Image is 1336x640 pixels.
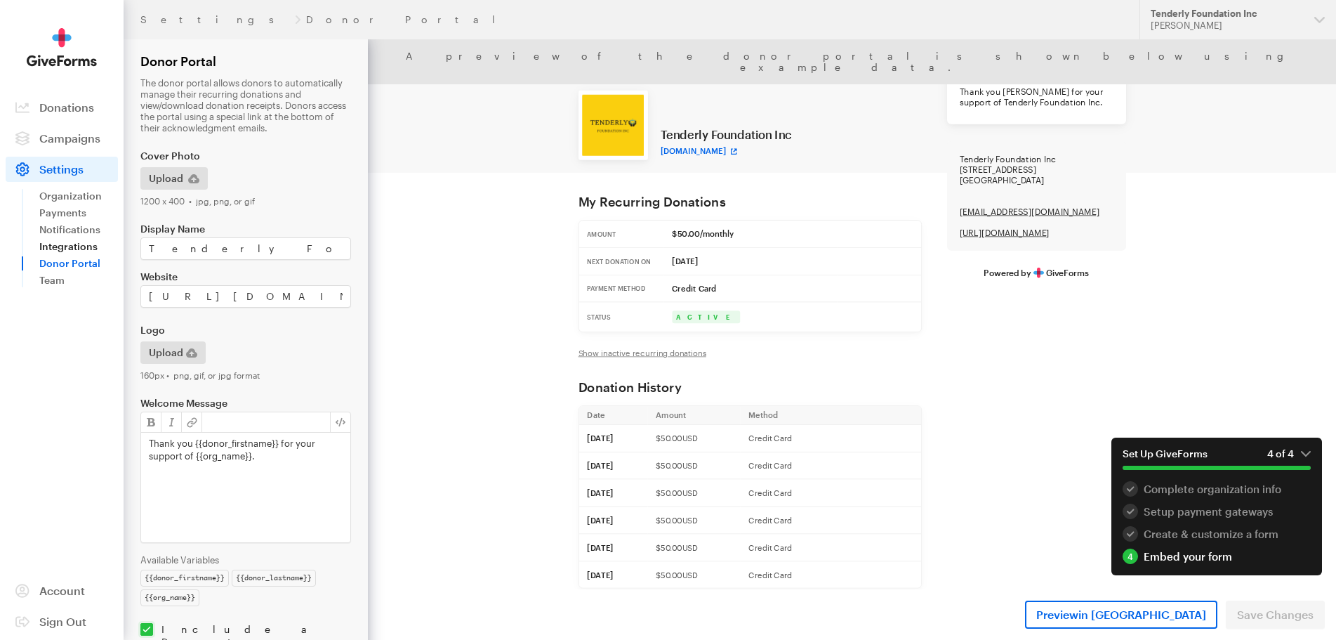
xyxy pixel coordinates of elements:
[1123,549,1311,564] div: Embed your form
[1123,481,1311,497] a: 1 Complete organization info
[390,56,1011,91] h1: Tenderly Foundation Inc
[330,412,350,432] button: View HTML
[140,285,351,308] input: Organization URL
[1123,526,1138,542] div: 3
[1123,549,1311,564] a: 4 Embed your form
[140,150,351,162] label: Cover Photo
[496,505,623,542] td: Credit Card
[140,554,351,566] div: Available Variables
[39,255,118,272] a: Donor Portal
[496,542,623,578] td: Credit Card
[140,325,351,336] label: Logo
[1151,8,1303,20] div: Tenderly Foundation Inc
[373,469,496,505] td: $50.00
[1123,504,1311,519] div: Setup payment gateways
[39,131,100,145] span: Campaigns
[406,317,496,334] div: Active
[395,233,626,269] td: [DATE]
[282,469,373,505] td: [DATE]
[282,197,395,233] td: Amount
[390,97,492,110] a: [DOMAIN_NAME]
[140,77,351,133] p: The donor portal allows donors to automatically manage their recurring donations and view/downloa...
[39,238,118,255] a: Integrations
[27,28,97,67] img: GiveForms
[282,269,395,306] td: Payment Method
[368,39,1336,84] div: A preview of the donor portal is shown below using example data.
[496,469,623,505] td: Credit Card
[232,570,316,587] div: {{donor_lastname}}
[1078,608,1206,621] span: in [GEOGRAPHIC_DATA]
[6,95,118,120] a: Donations
[39,584,85,597] span: Account
[419,517,439,530] span: USD
[140,223,351,235] label: Display Name
[140,370,351,381] div: 160px • png, gif, or jpg format
[39,204,118,221] a: Payments
[140,341,206,364] button: Upload
[789,178,976,191] a: [EMAIL_ADDRESS][DOMAIN_NAME]
[141,412,161,432] button: Strong (Ctrl + B)
[282,233,395,269] td: Next Donation On
[373,542,496,578] td: $50.00
[6,157,118,182] a: Settings
[39,615,86,628] span: Sign Out
[39,221,118,238] a: Notifications
[39,100,94,114] span: Donations
[282,542,373,578] td: [DATE]
[1123,481,1138,497] div: 1
[282,444,373,469] th: Date
[373,578,496,615] td: $50.00
[496,444,623,469] th: Method
[39,162,84,176] span: Settings
[281,161,739,182] h2: My Recurring Donations
[1123,504,1311,519] a: 2 Setup payment gateways
[140,589,199,606] div: {{org_name}}
[149,170,183,187] span: Upload
[373,444,496,469] th: Amount
[281,408,739,429] h2: Donation History
[140,14,289,25] a: Settings
[772,91,1011,237] div: Tenderly Foundation Inc [STREET_ADDRESS] [GEOGRAPHIC_DATA]
[140,570,229,587] div: {{donor_firstname}}
[1151,20,1303,32] div: [PERSON_NAME]
[373,505,496,542] td: $50.00
[141,433,350,542] div: Thank you {{donor_firstname}} for your support of {{org_name}}.
[6,126,118,151] a: Campaigns
[282,505,373,542] td: [DATE]
[395,197,626,233] td: $50.00/monthly
[140,237,351,260] input: Organization Name
[140,53,351,69] h2: Donor Portal
[182,412,202,432] button: Link
[821,259,962,273] a: Powered byGiveForms
[1123,526,1311,542] a: 3 Create & customize a form
[1111,438,1322,481] button: Set Up GiveForms4 of 4
[149,344,183,361] span: Upload
[419,626,439,639] span: USD
[395,269,626,306] td: Credit Card
[496,578,623,615] td: Credit Card
[282,306,395,346] td: Status
[1123,549,1138,564] div: 4
[1025,601,1217,629] a: Previewin [GEOGRAPHIC_DATA]
[419,553,439,566] span: USD
[419,589,439,602] span: USD
[140,398,351,409] label: Welcome Message
[419,481,439,493] span: USD
[140,271,351,282] label: Website
[1123,526,1311,542] div: Create & customize a form
[140,195,351,207] div: 1200 x 400 • jpg, png, or gif
[1036,606,1206,623] span: Preview
[282,578,373,615] td: [DATE]
[6,578,118,603] a: Account
[39,188,118,204] a: Organization
[6,609,118,634] a: Sign Out
[1123,481,1311,497] div: Complete organization info
[1267,448,1311,460] em: 4 of 4
[1123,504,1138,519] div: 2
[140,167,208,190] button: Upload
[39,272,118,289] a: Team
[789,206,909,219] a: [URL][DOMAIN_NAME]
[161,412,182,432] button: Emphasis (Ctrl + I)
